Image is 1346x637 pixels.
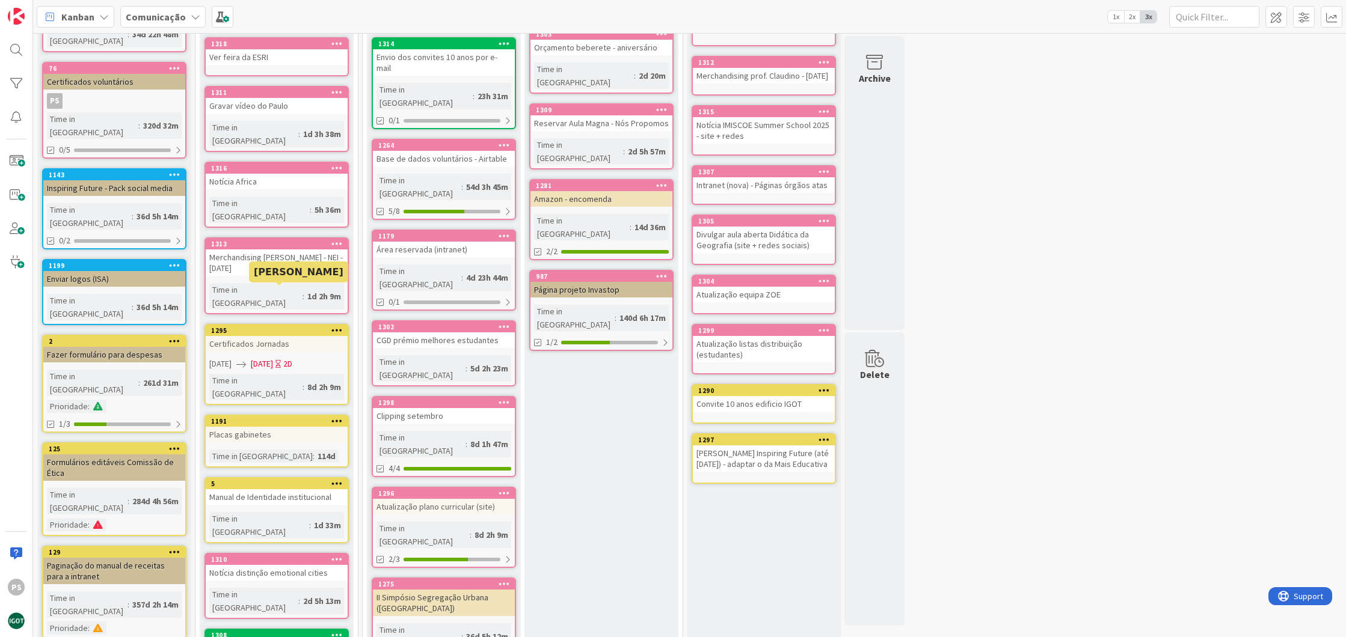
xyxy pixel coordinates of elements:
div: 1307 [693,166,835,177]
div: Time in [GEOGRAPHIC_DATA] [209,450,313,463]
div: Time in [GEOGRAPHIC_DATA] [47,488,128,514]
span: : [128,598,129,611]
div: 125 [43,443,185,454]
div: 1299Atualização listas distribuição (estudantes) [693,325,835,362]
span: 1x [1108,11,1124,23]
div: 1314 [373,38,515,49]
div: 1264 [378,141,515,150]
div: 1312Merchandising prof. Claudino - [DATE] [693,57,835,84]
span: : [615,311,616,325]
div: Envio dos convites 10 anos por e-mail [373,49,515,76]
div: 1318 [206,38,348,49]
div: Time in [GEOGRAPHIC_DATA] [209,374,303,400]
div: 5 [206,478,348,489]
div: 1281 [536,181,672,190]
div: 1318 [211,40,348,48]
div: Área reservada (intranet) [373,242,515,257]
span: : [623,145,625,158]
div: Inspiring Future - Pack social media [43,180,185,196]
div: 1297[PERSON_NAME] Inspiring Future (até [DATE]) - adaptar o da Mais Educativa [693,434,835,472]
div: 1264 [373,140,515,151]
span: : [132,210,134,223]
div: 8d 2h 9m [472,528,511,541]
span: : [310,203,312,216]
span: 4/4 [389,462,400,475]
div: 1296 [378,489,515,498]
div: 1318Ver feira da ESRI [206,38,348,65]
div: Time in [GEOGRAPHIC_DATA] [209,588,298,614]
div: PS [43,93,185,109]
span: : [138,119,140,132]
div: 1314Envio dos convites 10 anos por e-mail [373,38,515,76]
div: 1302CGD prémio melhores estudantes [373,322,515,348]
div: 1191 [211,417,348,425]
span: 1/2 [546,336,558,349]
b: Comunicação [126,11,186,23]
h5: [PERSON_NAME] [254,266,343,278]
div: Ver feira da ESRI [206,49,348,65]
span: [DATE] [209,358,232,370]
div: 2d 5h 13m [300,594,344,608]
span: : [630,221,632,234]
div: 1199Enviar logos (ISA) [43,260,185,287]
div: 1304 [698,277,835,285]
a: 1199Enviar logos (ISA)Time in [GEOGRAPHIC_DATA]:36d 5h 14m [42,259,186,325]
div: Manual de Identidade institucional [206,489,348,505]
div: Prioridade [47,518,88,531]
div: Atualização plano curricular (site) [373,499,515,514]
div: 5d 2h 23m [467,362,511,375]
div: 1302 [373,322,515,332]
span: : [138,376,140,389]
div: Time in [GEOGRAPHIC_DATA] [376,355,466,382]
div: 1d 3h 38m [300,127,344,141]
a: 1307Intranet (nova) - Páginas órgãos atas [692,165,836,205]
img: avatar [8,612,25,629]
a: 1281Amazon - encomendaTime in [GEOGRAPHIC_DATA]:14d 36m2/2 [529,179,674,260]
div: 1304Atualização equipa ZOE [693,276,835,302]
div: Formulários editáveis Comissão de Ética [43,454,185,481]
div: 1316 [206,163,348,174]
div: Time in [GEOGRAPHIC_DATA] [534,214,630,240]
div: Time in [GEOGRAPHIC_DATA] [209,283,303,309]
a: 1316Notícia AfricaTime in [GEOGRAPHIC_DATA]:5h 36m [204,162,349,228]
div: 1299 [693,325,835,336]
div: 76Certificados voluntários [43,63,185,90]
a: 1314Envio dos convites 10 anos por e-mailTime in [GEOGRAPHIC_DATA]:23h 31m0/1 [372,37,516,129]
div: 54d 3h 45m [463,180,511,194]
span: : [298,127,300,141]
span: 0/2 [59,234,70,247]
span: : [88,621,90,635]
span: : [473,90,475,103]
input: Quick Filter... [1169,6,1259,28]
div: Base de dados voluntários - Airtable [373,151,515,166]
div: Time in [GEOGRAPHIC_DATA] [376,522,470,548]
div: 1281Amazon - encomenda [530,180,672,207]
a: 1302CGD prémio melhores estudantesTime in [GEOGRAPHIC_DATA]:5d 2h 23m [372,320,516,386]
div: 1199 [49,261,185,270]
span: Support [25,2,55,16]
div: 1303 [530,29,672,40]
div: 1303 [536,30,672,38]
div: 1264Base de dados voluntários - Airtable [373,140,515,166]
div: Time in [GEOGRAPHIC_DATA] [534,62,634,89]
div: 1297 [693,434,835,445]
a: 1311Gravar vídeo do PauloTime in [GEOGRAPHIC_DATA]:1d 3h 38m [204,86,349,152]
img: Visit kanbanzone.com [8,8,25,25]
div: 1295Certificados Jornadas [206,325,348,352]
div: 1143 [43,169,185,180]
div: 1295 [211,326,348,335]
div: Time in [GEOGRAPHIC_DATA] [47,591,128,618]
div: 2d 20m [636,69,669,82]
div: Time in [GEOGRAPHIC_DATA] [376,83,473,109]
div: 1179Área reservada (intranet) [373,231,515,257]
div: 1295 [206,325,348,336]
div: 1307 [698,168,835,176]
div: 1315 [698,108,835,116]
div: 1290Convite 10 anos edificio IGOT [693,385,835,412]
div: 1d 33m [311,519,344,532]
div: 1316Notícia Africa [206,163,348,189]
div: Prioridade [47,621,88,635]
div: 125 [49,445,185,453]
div: Time in [GEOGRAPHIC_DATA] [376,264,461,291]
div: 5Manual de Identidade institucional [206,478,348,505]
